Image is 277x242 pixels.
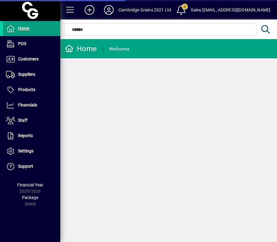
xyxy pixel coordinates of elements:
[3,52,60,67] a: Customers
[65,44,97,54] div: Home
[3,113,60,128] a: Staff
[118,5,171,15] div: Cambridge Grains 2021 Ltd
[109,44,129,54] div: Welcome
[18,133,33,138] span: Reports
[18,26,29,31] span: Home
[18,164,33,169] span: Support
[3,128,60,143] a: Reports
[99,5,118,15] button: Profile
[18,72,35,77] span: Suppliers
[18,57,39,61] span: Customers
[18,149,33,153] span: Settings
[3,36,60,51] a: POS
[3,82,60,97] a: Products
[80,5,99,15] button: Add
[18,118,27,123] span: Staff
[22,195,38,200] span: Package
[3,98,60,113] a: Financials
[3,67,60,82] a: Suppliers
[18,103,37,107] span: Financials
[191,5,270,15] div: Sales [EMAIL_ADDRESS][DOMAIN_NAME]
[18,41,26,46] span: POS
[17,182,43,187] span: Financial Year
[3,144,60,159] a: Settings
[18,87,35,92] span: Products
[3,159,60,174] a: Support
